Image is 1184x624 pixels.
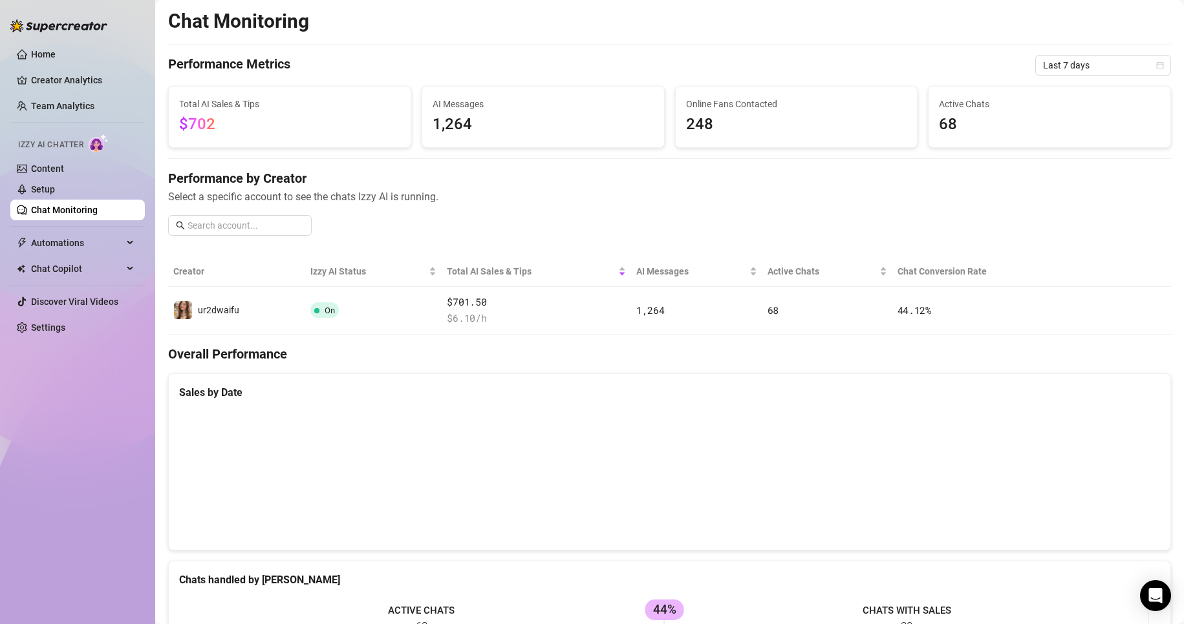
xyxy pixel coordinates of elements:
[179,572,1160,588] div: Chats handled by [PERSON_NAME]
[176,221,185,230] span: search
[17,238,27,248] span: thunderbolt
[179,97,400,111] span: Total AI Sales & Tips
[433,112,654,137] span: 1,264
[31,49,56,59] a: Home
[442,256,630,287] th: Total AI Sales & Tips
[31,70,135,90] a: Creator Analytics
[168,55,290,76] h4: Performance Metrics
[168,9,309,34] h2: Chat Monitoring
[310,264,427,278] span: Izzy AI Status
[31,258,123,279] span: Chat Copilot
[325,306,335,315] span: On
[174,301,192,319] img: ur2dwaifu
[636,304,665,317] span: 1,264
[939,112,1160,137] span: 68
[898,304,931,317] span: 44.12 %
[179,115,215,133] span: $702
[686,97,907,111] span: Online Fans Contacted
[892,256,1071,287] th: Chat Conversion Rate
[636,264,747,278] span: AI Messages
[447,295,625,310] span: $701.50
[31,322,65,333] a: Settings
[17,264,25,273] img: Chat Copilot
[31,296,118,307] a: Discover Viral Videos
[631,256,762,287] th: AI Messages
[10,19,107,32] img: logo-BBDzfeDw.svg
[18,139,83,151] span: Izzy AI Chatter
[686,112,907,137] span: 248
[447,311,625,326] span: $ 6.10 /h
[31,233,123,253] span: Automations
[198,305,239,315] span: ur2dwaifu
[168,189,1171,205] span: Select a specific account to see the chats Izzy AI is running.
[31,205,98,215] a: Chat Monitoring
[433,97,654,111] span: AI Messages
[1140,580,1171,611] div: Open Intercom Messenger
[168,169,1171,187] h4: Performance by Creator
[768,304,779,317] span: 68
[1156,61,1164,69] span: calendar
[89,134,109,152] img: AI Chatter
[31,184,55,194] a: Setup
[179,384,1160,400] div: Sales by Date
[31,163,64,174] a: Content
[768,264,877,278] span: Active Chats
[762,256,892,287] th: Active Chats
[447,264,615,278] span: Total AI Sales & Tips
[305,256,442,287] th: Izzy AI Status
[168,345,1171,363] h4: Overall Performance
[939,97,1160,111] span: Active Chats
[31,101,94,111] a: Team Analytics
[188,218,304,233] input: Search account...
[168,256,305,287] th: Creator
[1043,56,1163,75] span: Last 7 days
